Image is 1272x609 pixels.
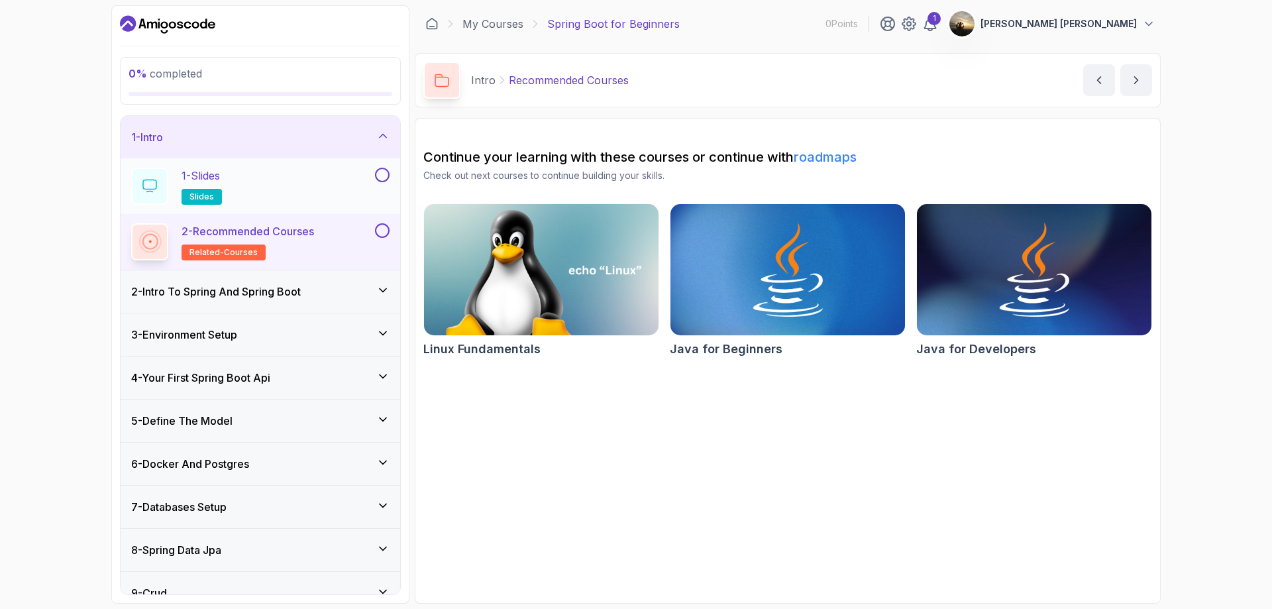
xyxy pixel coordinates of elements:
[121,116,400,158] button: 1-Intro
[131,284,301,300] h3: 2 - Intro To Spring And Spring Boot
[1120,64,1152,96] button: next content
[182,168,220,184] p: 1 - Slides
[949,11,1155,37] button: user profile image[PERSON_NAME] [PERSON_NAME]
[670,203,906,359] a: Java for Beginners cardJava for Beginners
[121,357,400,399] button: 4-Your First Spring Boot Api
[670,204,905,335] img: Java for Beginners card
[423,203,659,359] a: Linux Fundamentals cardLinux Fundamentals
[121,443,400,485] button: 6-Docker And Postgres
[927,12,941,25] div: 1
[670,340,782,359] h2: Java for Beginners
[131,129,163,145] h3: 1 - Intro
[922,16,938,32] a: 1
[462,16,523,32] a: My Courses
[1083,64,1115,96] button: previous content
[471,72,496,88] p: Intro
[916,340,1036,359] h2: Java for Developers
[424,204,659,335] img: Linux Fundamentals card
[423,169,1152,182] p: Check out next courses to continue building your skills.
[131,499,227,515] h3: 7 - Databases Setup
[131,542,221,558] h3: 8 - Spring Data Jpa
[131,456,249,472] h3: 6 - Docker And Postgres
[121,313,400,356] button: 3-Environment Setup
[120,14,215,35] a: Dashboard
[131,168,390,205] button: 1-Slidesslides
[189,192,214,202] span: slides
[916,203,1152,359] a: Java for Developers cardJava for Developers
[121,529,400,571] button: 8-Spring Data Jpa
[949,11,975,36] img: user profile image
[121,400,400,442] button: 5-Define The Model
[121,486,400,528] button: 7-Databases Setup
[131,370,270,386] h3: 4 - Your First Spring Boot Api
[129,67,202,80] span: completed
[980,17,1137,30] p: [PERSON_NAME] [PERSON_NAME]
[794,149,857,165] a: roadmaps
[509,72,629,88] p: Recommended Courses
[825,17,858,30] p: 0 Points
[423,340,541,359] h2: Linux Fundamentals
[547,16,680,32] p: Spring Boot for Beginners
[129,67,147,80] span: 0 %
[131,585,167,601] h3: 9 - Crud
[189,247,258,258] span: related-courses
[131,413,233,429] h3: 5 - Define The Model
[423,148,1152,166] h2: Continue your learning with these courses or continue with
[182,223,314,239] p: 2 - Recommended Courses
[425,17,439,30] a: Dashboard
[917,204,1151,335] img: Java for Developers card
[121,270,400,313] button: 2-Intro To Spring And Spring Boot
[131,327,237,343] h3: 3 - Environment Setup
[131,223,390,260] button: 2-Recommended Coursesrelated-courses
